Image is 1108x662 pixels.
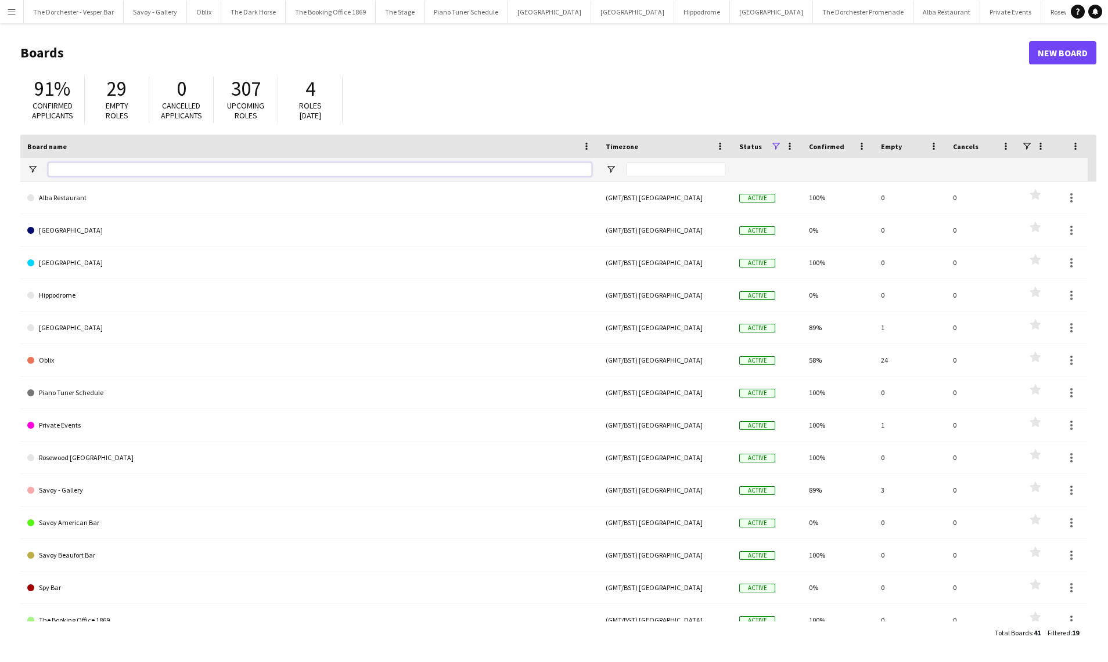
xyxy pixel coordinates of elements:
[802,247,874,278] div: 100%
[1072,628,1079,637] span: 19
[376,1,425,23] button: The Stage
[953,142,979,151] span: Cancels
[946,214,1018,246] div: 0
[599,312,732,343] div: (GMT/BST) [GEOGRAPHIC_DATA]
[32,100,73,121] span: Confirmed applicants
[946,539,1018,571] div: 0
[874,474,946,506] div: 3
[739,551,775,560] span: Active
[913,1,980,23] button: Alba Restaurant
[27,247,592,279] a: [GEOGRAPHIC_DATA]
[1048,621,1079,644] div: :
[177,76,186,102] span: 0
[24,1,124,23] button: The Dorchester - Vesper Bar
[425,1,508,23] button: Piano Tuner Schedule
[599,377,732,408] div: (GMT/BST) [GEOGRAPHIC_DATA]
[221,1,286,23] button: The Dark Horse
[1029,41,1096,64] a: New Board
[802,539,874,571] div: 100%
[980,1,1041,23] button: Private Events
[34,76,70,102] span: 91%
[739,389,775,397] span: Active
[107,76,127,102] span: 29
[27,442,592,474] a: Rosewood [GEOGRAPHIC_DATA]
[106,100,128,121] span: Empty roles
[874,344,946,376] div: 24
[995,621,1041,644] div: :
[946,442,1018,473] div: 0
[27,214,592,247] a: [GEOGRAPHIC_DATA]
[813,1,913,23] button: The Dorchester Promenade
[599,344,732,376] div: (GMT/BST) [GEOGRAPHIC_DATA]
[739,194,775,202] span: Active
[599,409,732,441] div: (GMT/BST) [GEOGRAPHIC_DATA]
[946,604,1018,636] div: 0
[874,539,946,571] div: 0
[874,312,946,343] div: 1
[809,142,844,151] span: Confirmed
[874,571,946,603] div: 0
[187,1,221,23] button: Oblix
[802,442,874,473] div: 100%
[946,279,1018,311] div: 0
[881,142,902,151] span: Empty
[802,312,874,343] div: 89%
[227,100,264,121] span: Upcoming roles
[599,474,732,506] div: (GMT/BST) [GEOGRAPHIC_DATA]
[946,312,1018,343] div: 0
[305,76,315,102] span: 4
[874,279,946,311] div: 0
[739,486,775,495] span: Active
[802,507,874,538] div: 0%
[874,182,946,214] div: 0
[606,142,638,151] span: Timezone
[27,344,592,377] a: Oblix
[739,616,775,625] span: Active
[299,100,322,121] span: Roles [DATE]
[27,164,38,175] button: Open Filter Menu
[27,409,592,442] a: Private Events
[946,474,1018,506] div: 0
[599,214,732,246] div: (GMT/BST) [GEOGRAPHIC_DATA]
[802,182,874,214] div: 100%
[1048,628,1070,637] span: Filtered
[874,604,946,636] div: 0
[802,279,874,311] div: 0%
[946,507,1018,538] div: 0
[231,76,261,102] span: 307
[739,454,775,462] span: Active
[599,182,732,214] div: (GMT/BST) [GEOGRAPHIC_DATA]
[946,409,1018,441] div: 0
[591,1,674,23] button: [GEOGRAPHIC_DATA]
[802,604,874,636] div: 100%
[946,344,1018,376] div: 0
[27,312,592,344] a: [GEOGRAPHIC_DATA]
[739,259,775,267] span: Active
[27,474,592,507] a: Savoy - Gallery
[599,247,732,278] div: (GMT/BST) [GEOGRAPHIC_DATA]
[739,519,775,527] span: Active
[739,142,762,151] span: Status
[739,421,775,430] span: Active
[874,409,946,441] div: 1
[802,474,874,506] div: 89%
[874,247,946,278] div: 0
[606,164,616,175] button: Open Filter Menu
[161,100,202,121] span: Cancelled applicants
[739,324,775,332] span: Active
[874,377,946,408] div: 0
[802,344,874,376] div: 58%
[802,571,874,603] div: 0%
[739,584,775,592] span: Active
[739,291,775,300] span: Active
[674,1,730,23] button: Hippodrome
[599,442,732,473] div: (GMT/BST) [GEOGRAPHIC_DATA]
[286,1,376,23] button: The Booking Office 1869
[874,507,946,538] div: 0
[599,507,732,538] div: (GMT/BST) [GEOGRAPHIC_DATA]
[27,571,592,604] a: Spy Bar
[995,628,1032,637] span: Total Boards
[946,182,1018,214] div: 0
[739,226,775,235] span: Active
[27,142,67,151] span: Board name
